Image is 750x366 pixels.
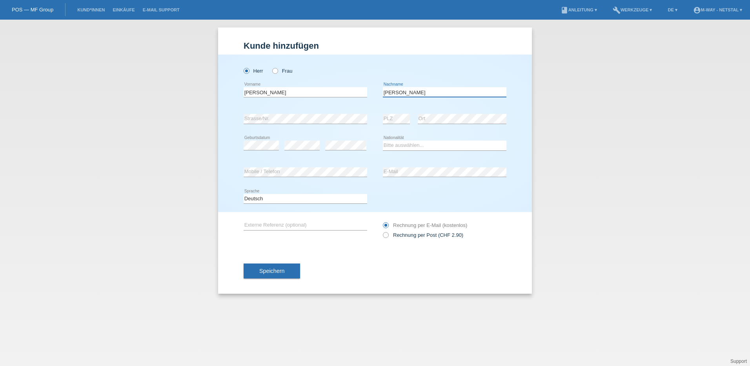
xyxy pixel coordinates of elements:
label: Frau [272,68,292,74]
button: Speichern [244,264,300,278]
a: E-Mail Support [139,7,184,12]
label: Herr [244,68,263,74]
label: Rechnung per E-Mail (kostenlos) [383,222,467,228]
a: buildWerkzeuge ▾ [609,7,656,12]
i: account_circle [693,6,701,14]
i: build [613,6,621,14]
a: Support [730,359,747,364]
a: Einkäufe [109,7,138,12]
input: Frau [272,68,277,73]
label: Rechnung per Post (CHF 2.90) [383,232,463,238]
span: Speichern [259,268,284,274]
input: Rechnung per E-Mail (kostenlos) [383,222,388,232]
input: Rechnung per Post (CHF 2.90) [383,232,388,242]
a: Kund*innen [73,7,109,12]
a: DE ▾ [664,7,681,12]
a: POS — MF Group [12,7,53,13]
h1: Kunde hinzufügen [244,41,506,51]
input: Herr [244,68,249,73]
i: book [561,6,568,14]
a: bookAnleitung ▾ [557,7,601,12]
a: account_circlem-way - Netstal ▾ [689,7,746,12]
